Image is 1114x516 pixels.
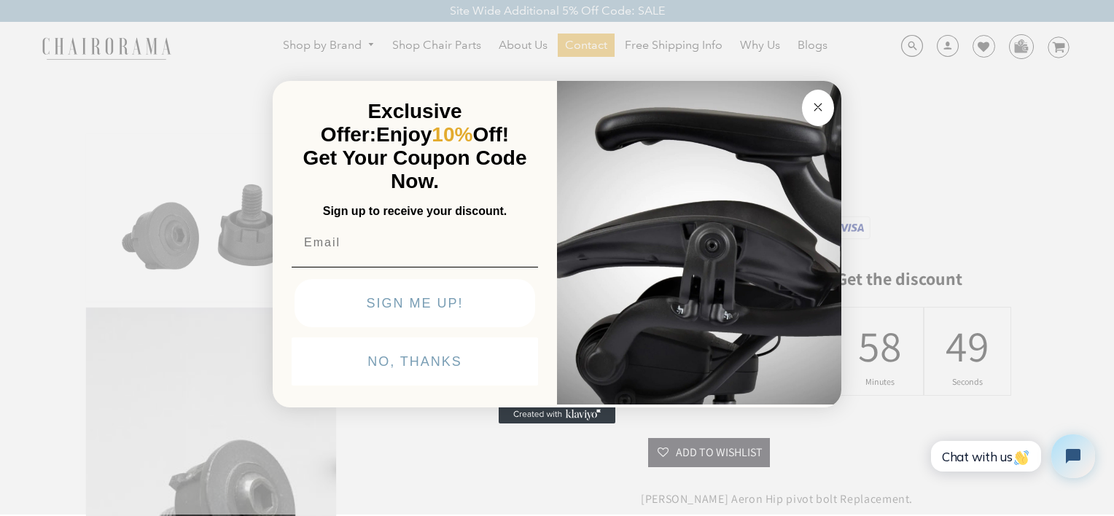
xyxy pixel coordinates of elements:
a: Created with Klaviyo - opens in a new tab [499,406,615,423]
button: NO, THANKS [292,337,538,386]
img: 92d77583-a095-41f6-84e7-858462e0427a.jpeg [557,78,841,404]
span: Enjoy Off! [376,123,509,146]
iframe: Tidio Chat [915,422,1107,490]
input: Email [292,228,538,257]
button: SIGN ME UP! [295,279,535,327]
button: Close dialog [802,90,834,126]
span: Sign up to receive your discount. [323,205,507,217]
span: Get Your Coupon Code Now. [303,146,527,192]
img: underline [292,267,538,267]
span: 10% [432,123,472,146]
span: Exclusive Offer: [321,100,462,146]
